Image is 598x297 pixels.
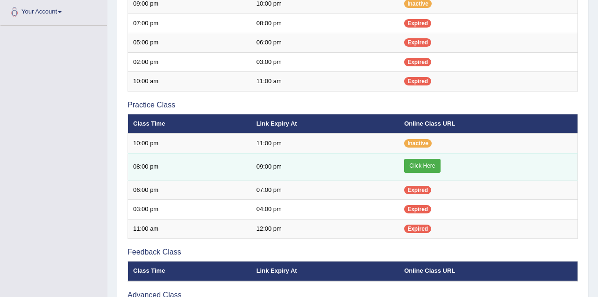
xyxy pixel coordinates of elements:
td: 04:00 pm [251,200,399,219]
th: Class Time [128,114,251,134]
span: Expired [404,186,431,194]
th: Online Class URL [399,114,577,134]
td: 09:00 pm [251,153,399,180]
td: 08:00 pm [251,14,399,33]
a: Click Here [404,159,440,173]
td: 06:00 pm [251,33,399,53]
th: Link Expiry At [251,114,399,134]
td: 02:00 pm [128,52,251,72]
td: 10:00 pm [128,134,251,153]
td: 07:00 pm [128,14,251,33]
td: 12:00 pm [251,219,399,239]
td: 11:00 pm [251,134,399,153]
td: 06:00 pm [128,180,251,200]
th: Class Time [128,262,251,281]
span: Expired [404,19,431,28]
span: Inactive [404,139,432,148]
span: Expired [404,225,431,233]
span: Expired [404,58,431,66]
td: 03:00 pm [251,52,399,72]
td: 03:00 pm [128,200,251,219]
span: Expired [404,38,431,47]
td: 07:00 pm [251,180,399,200]
span: Expired [404,205,431,213]
td: 10:00 am [128,72,251,92]
h3: Practice Class [128,101,578,109]
td: 11:00 am [251,72,399,92]
h3: Feedback Class [128,248,578,256]
th: Online Class URL [399,262,577,281]
td: 11:00 am [128,219,251,239]
td: 08:00 pm [128,153,251,180]
span: Expired [404,77,431,85]
th: Link Expiry At [251,262,399,281]
td: 05:00 pm [128,33,251,53]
